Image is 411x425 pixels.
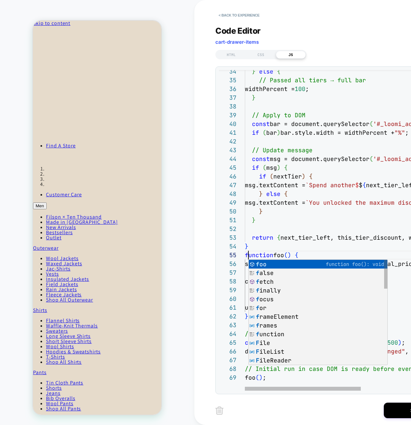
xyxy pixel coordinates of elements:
div: File [249,339,387,347]
span: ( [256,374,259,381]
span: `Spend another [305,181,355,189]
div: fetch [249,277,387,286]
div: 68 [219,364,236,373]
div: HTML [216,51,246,59]
span: { [309,173,313,180]
div: 36 [219,85,236,93]
span: // Debounce wrapper [245,330,313,338]
span: document.addEventListener [245,348,334,355]
div: 51 [219,216,236,224]
div: frames [249,321,387,330]
span: { [277,234,280,241]
span: ) [277,129,280,136]
span: alse [256,269,274,277]
span: ileList [256,348,284,355]
span: ; [405,129,409,136]
span: unction [256,330,284,338]
span: Code Editor [215,26,261,36]
span: msg = document.querySelector [270,155,370,163]
span: foo [273,251,284,259]
span: } [245,243,248,250]
span: f [256,260,259,268]
div: 55 [219,251,236,259]
li: Page dot 2 [13,151,128,156]
div: for [249,304,387,312]
span: // Passed all tiers → full bar [259,76,366,84]
span: return [252,234,273,241]
div: 57 [219,268,236,277]
span: // Update message [252,146,313,154]
div: 59 [219,286,236,294]
div: FileList [249,347,387,356]
span: ( [370,120,373,128]
span: f [256,330,259,338]
span: if [259,173,266,180]
div: 56 [219,259,236,268]
div: 58 [219,277,236,286]
span: F [256,339,259,347]
span: ocus [256,295,274,303]
span: { [295,251,298,259]
a: Find A Store [13,121,43,128]
span: } [252,94,256,101]
span: F [256,357,259,364]
button: < Back to experience [215,10,263,20]
span: 500 [387,339,398,346]
span: const [252,120,270,128]
a: Jeans [13,369,28,376]
span: rameElement [256,313,299,320]
span: f [256,304,259,312]
span: else [266,190,280,198]
div: 52 [219,224,236,233]
span: } [259,190,263,198]
span: ( [270,173,273,180]
div: 48 [219,190,236,198]
span: if [252,129,259,136]
span: ) [288,251,291,259]
span: } [245,313,248,320]
div: finally [249,286,387,295]
a: Shop All Outerwear [13,276,60,282]
span: ; [263,374,266,381]
a: Shorts [13,364,29,371]
span: or [256,304,267,312]
span: widthPercent = [245,85,295,93]
div: 45 [219,163,236,172]
span: bar = document.querySelector [270,120,370,128]
div: 50 [219,207,236,216]
div: 35 [219,76,236,85]
span: ) [259,374,263,381]
div: Suggest [249,260,387,365]
span: $ [359,181,362,189]
div: 44 [219,155,236,163]
div: 40 [219,120,236,128]
span: const [245,339,263,346]
a: Shop All Pants [13,385,48,391]
span: ) [277,164,280,171]
span: "%" [394,129,405,136]
div: 38 [219,102,236,111]
a: Flannel Shirts [13,296,47,303]
span: bar.style.width = widthPercent + [280,129,394,136]
span: 100 [295,85,305,93]
div: 39 [219,111,236,120]
a: Waxed Jackets [13,239,49,246]
a: Vests [13,250,26,257]
div: 47 [219,181,236,190]
span: ( [370,155,373,163]
a: Made in [GEOGRAPHIC_DATA] [13,198,85,205]
span: // Apply to DOM [252,111,305,119]
a: Bestsellers [13,208,40,215]
a: Short Sleeve Shirts [13,317,59,324]
span: msg.textContent = [245,181,305,189]
div: false [249,269,387,277]
span: ( [263,164,266,171]
div: 37 [219,93,236,102]
span: oo [256,260,267,268]
a: Shop All Shirts [13,338,49,345]
div: 67 [219,356,236,364]
span: f [256,287,259,294]
span: if [252,164,259,171]
a: Jac-Shirts [13,245,38,251]
span: msg.textContent = [245,199,305,206]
